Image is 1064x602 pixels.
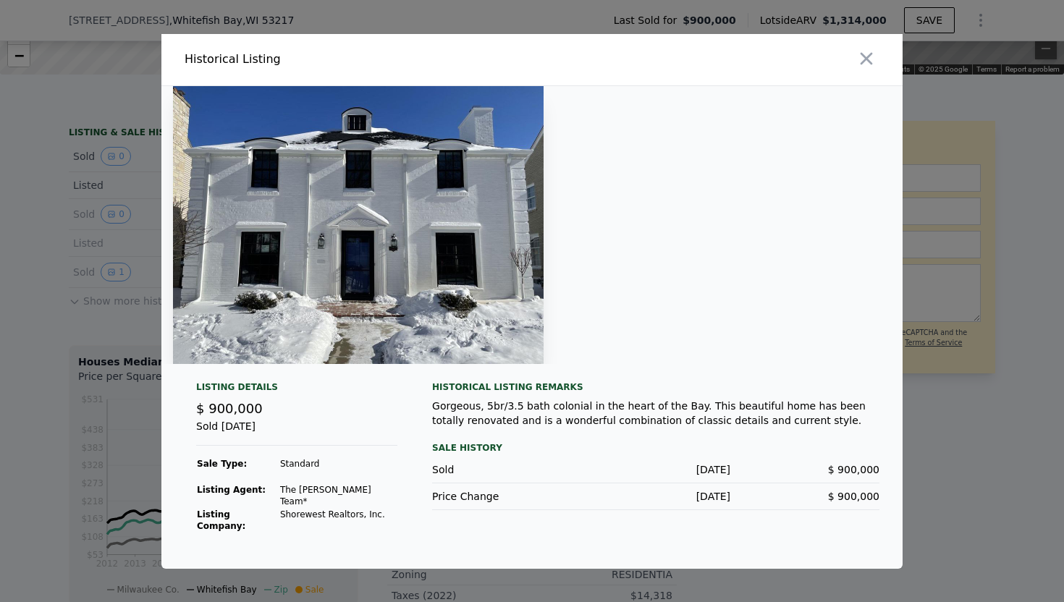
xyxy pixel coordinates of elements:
[279,457,397,470] td: Standard
[432,399,879,428] div: Gorgeous, 5br/3.5 bath colonial in the heart of the Bay. This beautiful home has been totally ren...
[185,51,526,68] div: Historical Listing
[581,462,730,477] div: [DATE]
[828,464,879,475] span: $ 900,000
[197,485,266,495] strong: Listing Agent:
[197,509,245,531] strong: Listing Company:
[279,508,397,533] td: Shorewest Realtors, Inc.
[432,381,879,393] div: Historical Listing remarks
[196,381,397,399] div: Listing Details
[432,439,879,457] div: Sale History
[279,483,397,508] td: The [PERSON_NAME] Team*
[828,491,879,502] span: $ 900,000
[432,462,581,477] div: Sold
[196,419,397,446] div: Sold [DATE]
[581,489,730,504] div: [DATE]
[173,86,544,364] img: Property Img
[196,401,263,416] span: $ 900,000
[197,459,247,469] strong: Sale Type:
[432,489,581,504] div: Price Change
